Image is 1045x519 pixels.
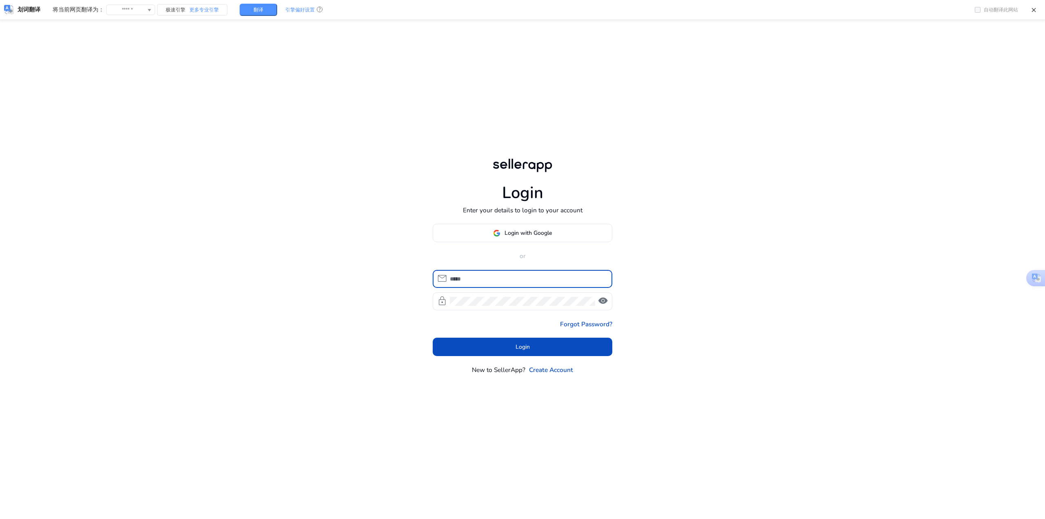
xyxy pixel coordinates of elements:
span: lock [437,296,447,306]
span: Login [516,343,530,351]
a: Create Account [529,365,573,374]
p: or [433,251,612,261]
img: google-logo.svg [493,229,500,237]
a: Forgot Password? [560,319,612,329]
span: mail [437,273,447,284]
p: Enter your details to login to your account [463,205,583,215]
p: New to SellerApp? [472,365,525,374]
span: Login with Google [505,229,552,237]
button: Login [433,338,612,356]
h1: Login [502,183,543,203]
button: Login with Google [433,224,612,242]
span: visibility [598,296,608,306]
